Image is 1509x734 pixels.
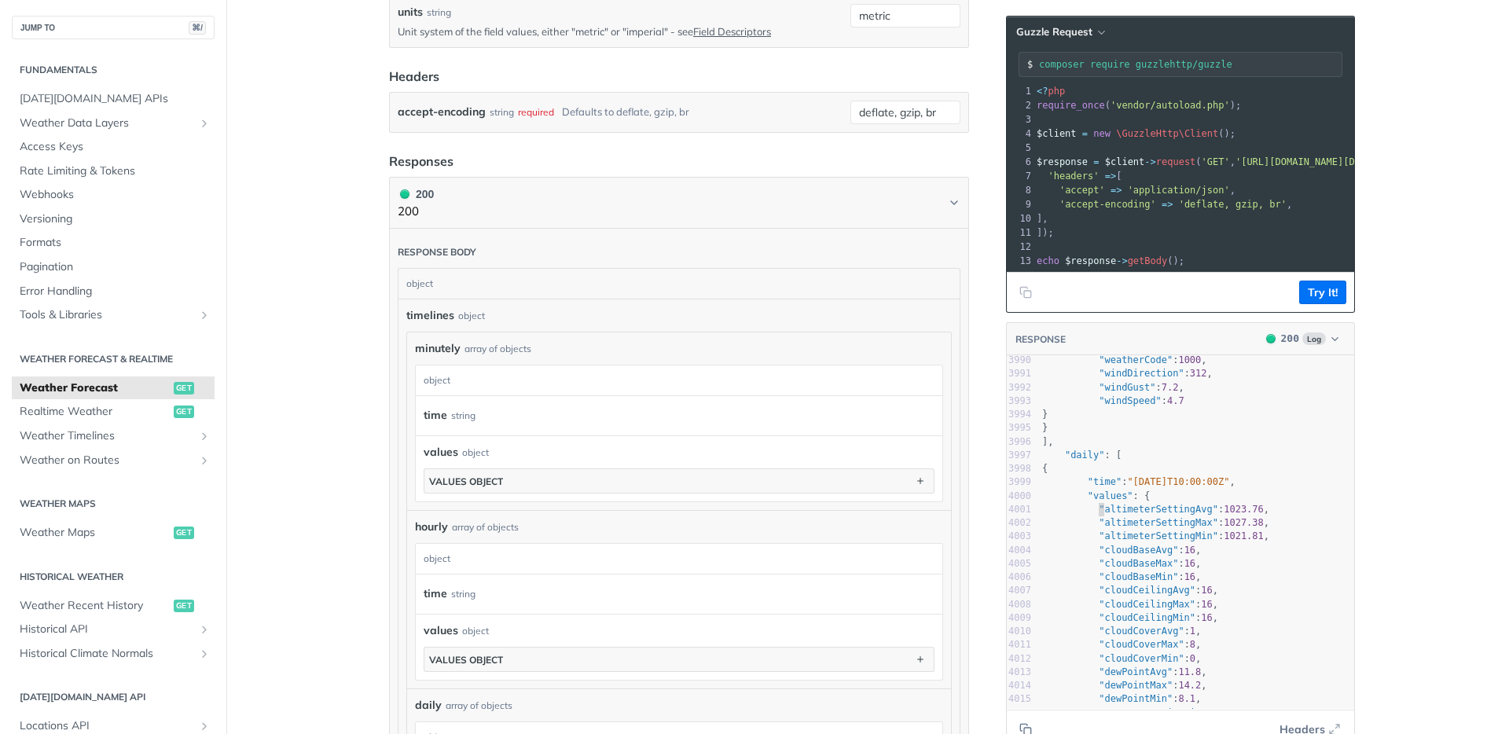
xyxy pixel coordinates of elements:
[12,570,215,584] h2: Historical Weather
[1144,156,1155,167] span: ->
[1007,625,1031,638] div: 4010
[1007,435,1031,449] div: 3996
[1007,679,1031,692] div: 4014
[1042,463,1048,474] span: {
[1128,185,1230,196] span: 'application/json'
[1099,639,1184,650] span: "cloudCoverMax"
[451,582,475,605] div: string
[1042,571,1201,582] span: : ,
[20,284,211,299] span: Error Handling
[1037,255,1059,266] span: echo
[1042,476,1235,487] span: : ,
[12,594,215,618] a: Weather Recent Historyget
[1037,128,1235,139] span: ();
[20,259,211,275] span: Pagination
[400,189,409,199] span: 200
[462,624,489,638] div: object
[1258,331,1346,347] button: 200200Log
[1184,545,1195,556] span: 16
[424,444,458,461] span: values
[1037,185,1235,196] span: ,
[1184,558,1195,569] span: 16
[490,101,514,123] div: string
[1099,626,1184,637] span: "cloudCoverAvg"
[1016,25,1092,39] span: Guzzle Request
[1007,408,1031,421] div: 3994
[12,231,215,255] a: Formats
[424,622,458,639] span: values
[20,139,211,155] span: Access Keys
[20,163,211,179] span: Rate Limiting & Tokens
[1007,381,1031,395] div: 3992
[398,185,960,221] button: 200 200200
[20,622,194,637] span: Historical API
[1007,530,1031,543] div: 4003
[12,160,215,183] a: Rate Limiting & Tokens
[1037,86,1048,97] span: <?
[1015,281,1037,304] button: Copy to clipboard
[1042,530,1269,541] span: : ,
[12,280,215,303] a: Error Handling
[1042,517,1269,528] span: : ,
[20,646,194,662] span: Historical Climate Normals
[1007,254,1034,268] div: 13
[12,497,215,511] h2: Weather Maps
[1048,171,1099,182] span: 'headers'
[1042,490,1150,501] span: : {
[198,309,211,321] button: Show subpages for Tools & Libraries
[20,235,211,251] span: Formats
[1048,86,1065,97] span: php
[1162,382,1179,393] span: 7.2
[518,101,554,123] div: required
[1037,156,1088,167] span: $response
[12,618,215,641] a: Historical APIShow subpages for Historical API
[1128,255,1168,266] span: getBody
[1156,156,1196,167] span: request
[398,24,844,39] p: Unit system of the field values, either "metric" or "imperial" - see
[12,690,215,704] h2: [DATE][DOMAIN_NAME] API
[429,475,503,487] div: values object
[1037,171,1122,182] span: [
[464,342,531,356] div: array of objects
[1082,128,1088,139] span: =
[1042,639,1201,650] span: : ,
[12,352,215,366] h2: Weather Forecast & realtime
[1105,171,1116,182] span: =>
[1007,112,1034,127] div: 3
[1201,585,1212,596] span: 16
[1093,156,1099,167] span: =
[1042,450,1122,461] span: : [
[415,340,461,357] span: minutely
[415,519,448,535] span: hourly
[1059,199,1156,210] span: 'accept-encoding'
[1007,611,1031,625] div: 4009
[1111,100,1230,111] span: 'vendor/autoload.php'
[1007,449,1031,462] div: 3997
[12,63,215,77] h2: Fundamentals
[416,365,938,395] div: object
[1007,692,1031,706] div: 4015
[198,430,211,442] button: Show subpages for Weather Timelines
[1007,516,1031,530] div: 4002
[1042,436,1054,447] span: ],
[1007,503,1031,516] div: 4001
[1007,169,1034,183] div: 7
[1007,638,1031,651] div: 4011
[12,449,215,472] a: Weather on RoutesShow subpages for Weather on Routes
[1224,530,1264,541] span: 1021.81
[1099,382,1155,393] span: "windGust"
[1007,98,1034,112] div: 2
[1201,599,1212,610] span: 16
[1042,707,1269,718] span: : ,
[1111,185,1122,196] span: =>
[1099,545,1178,556] span: "cloudBaseAvg"
[1042,626,1201,637] span: : ,
[20,525,170,541] span: Weather Maps
[1007,666,1031,679] div: 4013
[1037,128,1077,139] span: $client
[12,87,215,111] a: [DATE][DOMAIN_NAME] APIs
[424,404,447,427] label: time
[1162,199,1173,210] span: =>
[1042,585,1218,596] span: : ,
[12,642,215,666] a: Historical Climate NormalsShow subpages for Historical Climate Normals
